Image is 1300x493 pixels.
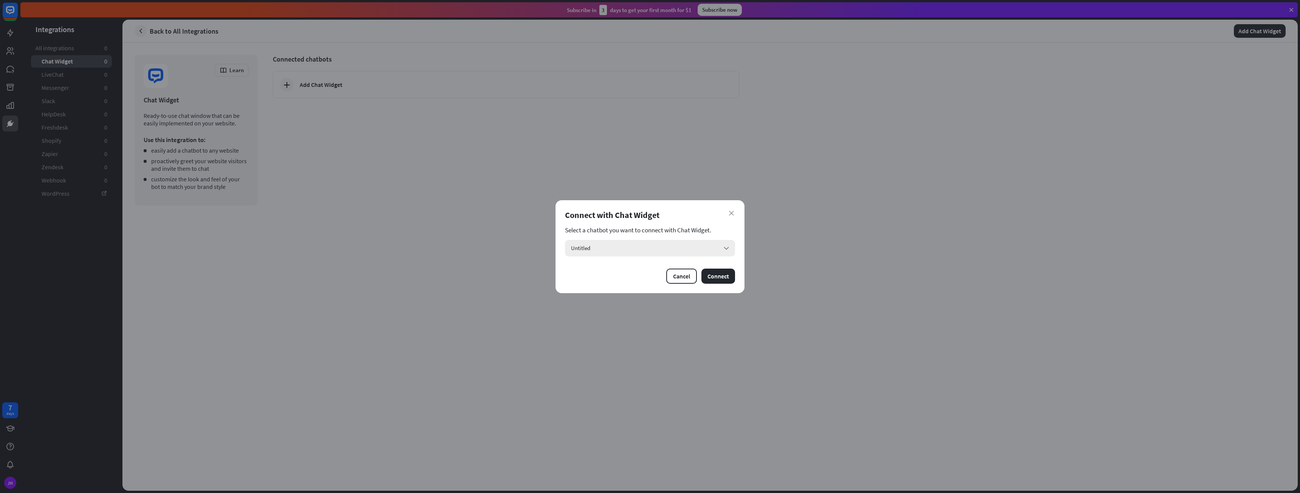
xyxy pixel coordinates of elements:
[6,3,29,26] button: Open LiveChat chat widget
[571,244,590,252] span: Untitled
[565,210,735,220] div: Connect with Chat Widget
[666,269,697,284] button: Cancel
[701,269,735,284] button: Connect
[729,211,734,216] i: close
[565,226,735,234] section: Select a chatbot you want to connect with Chat Widget.
[722,244,730,252] i: arrow_down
